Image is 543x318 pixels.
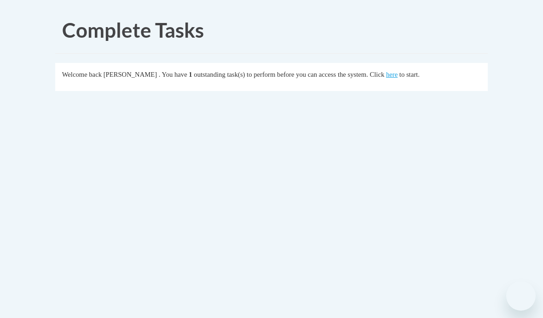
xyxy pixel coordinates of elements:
[189,71,192,78] span: 1
[62,71,102,78] span: Welcome back
[399,71,420,78] span: to start.
[159,71,187,78] span: . You have
[386,71,398,78] a: here
[506,281,536,311] iframe: Button to launch messaging window
[104,71,157,78] span: [PERSON_NAME]
[194,71,384,78] span: outstanding task(s) to perform before you can access the system. Click
[62,18,204,42] span: Complete Tasks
